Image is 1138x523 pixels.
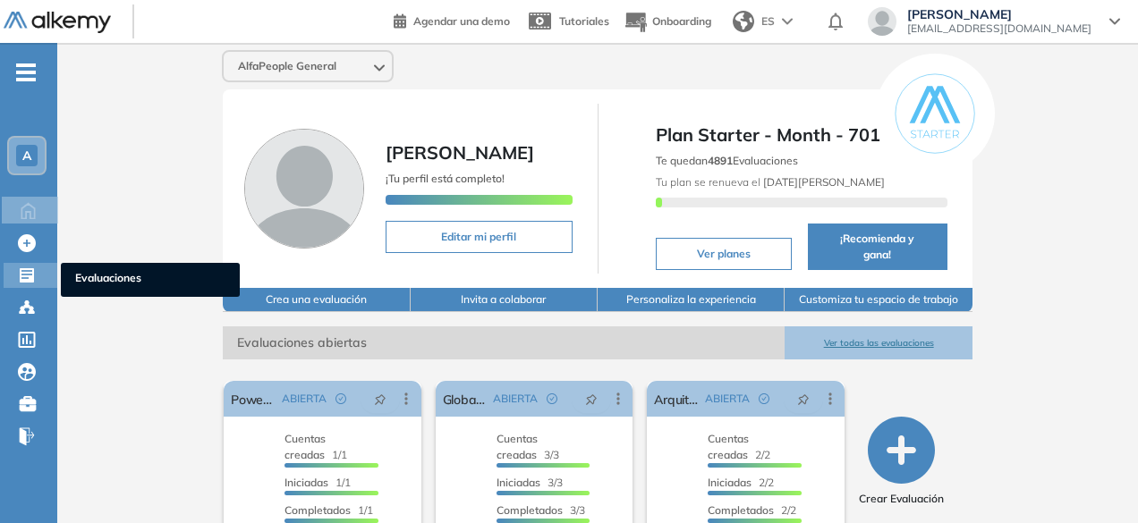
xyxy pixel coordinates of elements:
button: Personaliza la experiencia [598,288,785,312]
span: 1/1 [284,503,373,517]
button: Invita a colaborar [411,288,598,312]
span: 2/2 [708,432,770,461]
img: arrow [782,18,793,25]
button: pushpin [784,384,823,413]
span: pushpin [585,392,598,406]
b: [DATE][PERSON_NAME] [760,175,885,189]
span: check-circle [547,393,557,404]
span: pushpin [797,392,810,406]
span: Cuentas creadas [497,432,538,461]
span: check-circle [759,393,769,404]
span: ABIERTA [705,391,750,407]
span: Tu plan se renueva el [656,175,885,189]
span: Te quedan Evaluaciones [656,154,798,167]
span: Crear Evaluación [859,491,944,507]
span: 3/3 [497,503,585,517]
span: 1/1 [284,476,351,489]
span: Agendar una demo [413,14,510,28]
a: Power Platform Developer CRM [231,381,275,417]
img: Foto de perfil [244,129,364,249]
span: 3/3 [497,476,563,489]
button: ¡Recomienda y gana! [808,224,947,270]
span: 1/1 [284,432,347,461]
span: 2/2 [708,476,774,489]
b: 4891 [708,154,733,167]
button: Editar mi perfil [386,221,572,253]
span: Iniciadas [284,476,328,489]
i: - [16,71,36,74]
span: Onboarding [652,14,711,28]
span: Iniciadas [497,476,540,489]
span: Evaluaciones abiertas [223,326,785,359]
span: [EMAIL_ADDRESS][DOMAIN_NAME] [907,21,1091,36]
span: ABIERTA [282,391,327,407]
span: Iniciadas [708,476,752,489]
span: Cuentas creadas [708,432,749,461]
span: 2/2 [708,503,796,517]
span: ABIERTA [493,391,538,407]
a: Global Tax Manager [443,381,487,417]
button: pushpin [572,384,611,413]
span: Completados [708,503,774,517]
button: pushpin [361,384,400,413]
img: Logo [4,12,111,34]
span: A [22,148,31,163]
span: AlfaPeople General [238,59,336,73]
span: ES [761,13,775,30]
span: Completados [497,503,563,517]
button: Customiza tu espacio de trabajo [785,288,972,312]
span: Evaluaciones [75,270,225,290]
span: Plan Starter - Month - 701 a 1000 [656,122,947,148]
button: Ver planes [656,238,792,270]
span: check-circle [335,393,346,404]
span: pushpin [374,392,386,406]
a: Arquitecto de Pre Ventas [654,381,698,417]
img: world [733,11,754,32]
span: Tutoriales [559,14,609,28]
button: Crea una evaluación [223,288,410,312]
button: Onboarding [624,3,711,41]
span: Completados [284,503,351,517]
span: Cuentas creadas [284,432,326,461]
span: [PERSON_NAME] [907,7,1091,21]
span: 3/3 [497,432,559,461]
span: [PERSON_NAME] [386,141,534,164]
a: Agendar una demo [394,9,510,30]
span: ¡Tu perfil está completo! [386,172,505,185]
button: Crear Evaluación [859,417,944,507]
button: Ver todas las evaluaciones [785,326,972,359]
